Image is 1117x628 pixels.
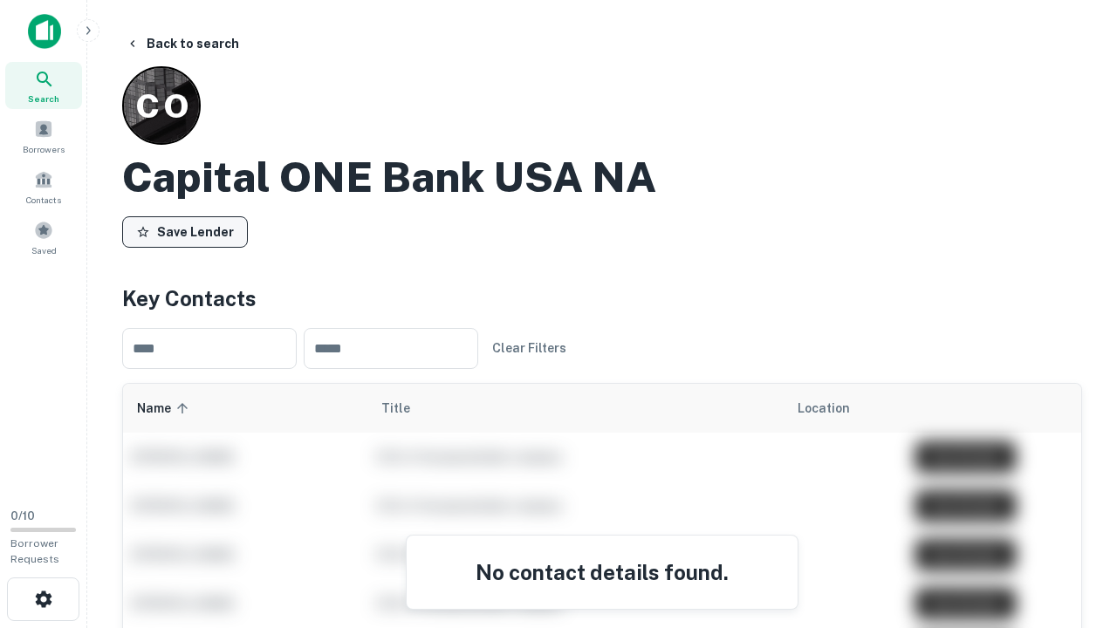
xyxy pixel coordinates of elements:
button: Save Lender [122,216,248,248]
span: Borrowers [23,142,65,156]
a: Saved [5,214,82,261]
span: Search [28,92,59,106]
p: C O [135,81,188,131]
span: 0 / 10 [10,509,35,522]
img: capitalize-icon.png [28,14,61,49]
span: Saved [31,243,57,257]
button: Back to search [119,28,246,59]
iframe: Chat Widget [1030,433,1117,516]
a: Search [5,62,82,109]
h4: Key Contacts [122,283,1082,314]
a: Borrowers [5,113,82,160]
span: Borrower Requests [10,537,59,565]
a: Contacts [5,163,82,210]
h2: Capital ONE Bank USA NA [122,152,656,202]
h4: No contact details found. [428,556,777,588]
span: Contacts [26,193,61,207]
button: Clear Filters [485,332,573,364]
